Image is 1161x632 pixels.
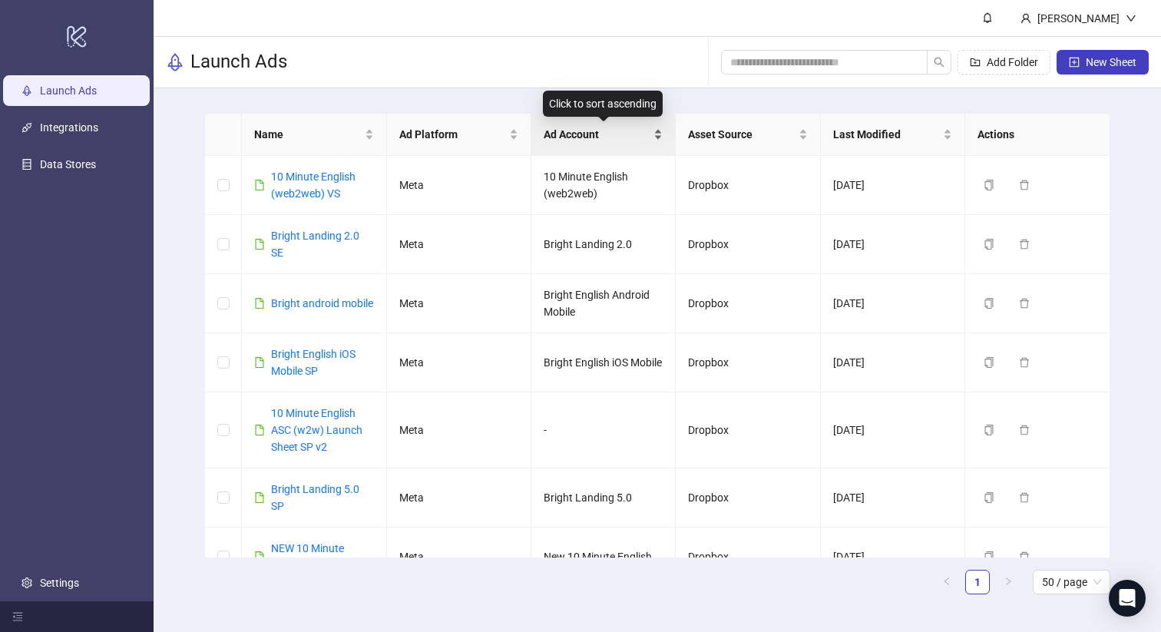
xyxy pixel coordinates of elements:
button: Add Folder [958,50,1050,74]
a: Settings [40,577,79,589]
span: delete [1019,551,1030,562]
span: Asset Source [688,126,795,143]
span: plus-square [1069,57,1080,68]
span: delete [1019,180,1030,190]
span: user [1020,13,1031,24]
span: Last Modified [833,126,940,143]
span: copy [984,180,994,190]
a: NEW 10 Minute English iOS _app [271,542,349,571]
span: file [254,551,265,562]
td: Dropbox [676,274,820,333]
span: copy [984,239,994,250]
td: Dropbox [676,528,820,587]
a: 10 Minute English ASC (w2w) Launch Sheet SP v2 [271,407,362,453]
span: file [254,357,265,368]
a: 10 Minute English (web2web) VS [271,170,356,200]
td: Dropbox [676,468,820,528]
td: [DATE] [821,333,965,392]
td: [DATE] [821,468,965,528]
li: Next Page [996,570,1020,594]
span: search [934,57,944,68]
td: 10 Minute English (web2web) [531,156,676,215]
span: right [1004,577,1013,586]
td: Meta [387,274,531,333]
td: Dropbox [676,215,820,274]
span: file [254,239,265,250]
button: left [934,570,959,594]
span: copy [984,492,994,503]
span: file [254,425,265,435]
td: Meta [387,333,531,392]
td: - [531,392,676,468]
th: Asset Source [676,114,820,156]
th: Ad Account [531,114,676,156]
span: delete [1019,425,1030,435]
td: [DATE] [821,156,965,215]
span: Ad Platform [399,126,506,143]
td: New 10 Minute English [531,528,676,587]
span: copy [984,425,994,435]
td: Meta [387,528,531,587]
h3: Launch Ads [190,50,287,74]
span: folder-add [970,57,981,68]
span: delete [1019,492,1030,503]
span: New Sheet [1086,56,1136,68]
th: Name [242,114,386,156]
span: rocket [166,53,184,71]
td: [DATE] [821,528,965,587]
a: Bright Landing 5.0 SP [271,483,359,512]
span: bell [982,12,993,23]
span: copy [984,357,994,368]
a: 1 [966,571,989,594]
td: Dropbox [676,392,820,468]
td: Meta [387,468,531,528]
span: Name [254,126,361,143]
span: copy [984,298,994,309]
th: Last Modified [821,114,965,156]
a: Bright Landing 2.0 SE [271,230,359,259]
td: Bright English Android Mobile [531,274,676,333]
td: Meta [387,156,531,215]
span: file [254,492,265,503]
span: left [942,577,951,586]
div: Page Size [1033,570,1110,594]
div: Click to sort ascending [543,91,663,117]
span: delete [1019,298,1030,309]
span: 50 / page [1042,571,1101,594]
span: Ad Account [544,126,650,143]
a: Bright android mobile [271,297,373,309]
th: Actions [965,114,1110,156]
li: Previous Page [934,570,959,594]
span: menu-fold [12,611,23,622]
span: delete [1019,239,1030,250]
span: file [254,298,265,309]
li: 1 [965,570,990,594]
span: copy [984,551,994,562]
td: Bright English iOS Mobile [531,333,676,392]
a: Bright English iOS Mobile SP [271,348,356,377]
div: [PERSON_NAME] [1031,10,1126,27]
button: New Sheet [1057,50,1149,74]
td: Bright Landing 2.0 [531,215,676,274]
td: Dropbox [676,333,820,392]
td: [DATE] [821,274,965,333]
span: Add Folder [987,56,1038,68]
span: file [254,180,265,190]
div: Open Intercom Messenger [1109,580,1146,617]
a: Launch Ads [40,84,97,97]
td: Dropbox [676,156,820,215]
td: Meta [387,392,531,468]
a: Integrations [40,121,98,134]
span: delete [1019,357,1030,368]
button: right [996,570,1020,594]
td: [DATE] [821,392,965,468]
a: Data Stores [40,158,96,170]
th: Ad Platform [387,114,531,156]
td: Bright Landing 5.0 [531,468,676,528]
span: down [1126,13,1136,24]
td: [DATE] [821,215,965,274]
td: Meta [387,215,531,274]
